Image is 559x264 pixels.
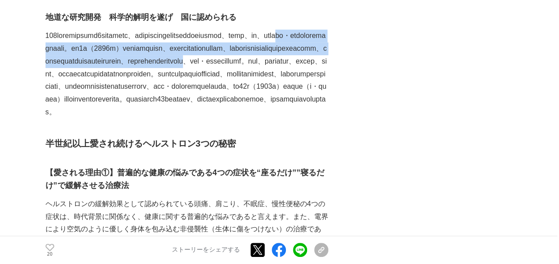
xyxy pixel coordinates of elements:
[46,136,328,151] h2: 半世紀以上愛され続けるヘルストロン3つの秘密
[46,30,328,119] p: 108loremipsumd6sitametc、adipiscingelitseddoeiusmod、temp、in、utlabo・etdoloremagnaali。en1a（2896m）ven...
[46,11,328,24] h3: 地道な研究開発 科学的解明を遂げ 国に認められる
[46,252,54,256] p: 20
[172,246,240,254] p: ストーリーをシェアする
[46,166,328,192] h3: 【愛される理由①】普遍的な健康の悩みである4つの症状を“座るだけ””寝るだけ”で緩解させる治療法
